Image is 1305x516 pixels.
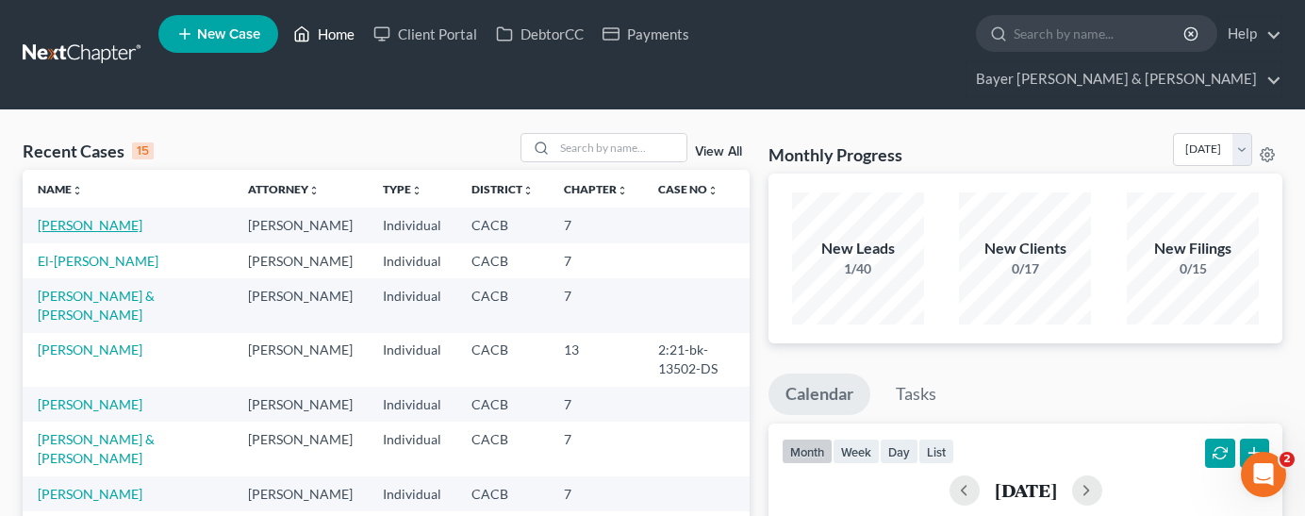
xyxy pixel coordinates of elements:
a: View All [695,145,742,158]
a: [PERSON_NAME] [38,217,142,233]
i: unfold_more [411,185,422,196]
td: Individual [368,243,456,278]
a: Typeunfold_more [383,182,422,196]
td: 7 [549,278,643,332]
a: [PERSON_NAME] [38,396,142,412]
a: [PERSON_NAME] & [PERSON_NAME] [38,431,155,466]
input: Search by name... [554,134,686,161]
td: 2:21-bk-13502-DS [643,333,750,387]
i: unfold_more [617,185,628,196]
span: New Case [197,27,260,42]
td: Individual [368,208,456,242]
td: Individual [368,476,456,511]
h2: [DATE] [995,480,1057,500]
button: month [782,439,833,464]
td: [PERSON_NAME] [233,208,368,242]
h3: Monthly Progress [768,143,902,166]
a: Calendar [768,374,870,415]
td: Individual [368,422,456,475]
i: unfold_more [522,185,534,196]
a: Districtunfold_more [471,182,534,196]
td: CACB [456,387,549,422]
div: 0/17 [959,259,1091,278]
button: day [880,439,918,464]
a: Tasks [879,374,953,415]
a: [PERSON_NAME] [38,486,142,502]
i: unfold_more [308,185,320,196]
i: unfold_more [72,185,83,196]
button: list [918,439,954,464]
td: Individual [368,387,456,422]
button: week [833,439,880,464]
i: unfold_more [707,185,719,196]
div: 0/15 [1127,259,1259,278]
a: [PERSON_NAME] [38,341,142,358]
td: [PERSON_NAME] [233,333,368,387]
td: [PERSON_NAME] [233,278,368,332]
a: Client Portal [364,17,487,51]
td: Individual [368,333,456,387]
td: CACB [456,422,549,475]
td: 7 [549,208,643,242]
td: [PERSON_NAME] [233,387,368,422]
td: [PERSON_NAME] [233,422,368,475]
a: Home [284,17,364,51]
td: CACB [456,243,549,278]
a: Case Nounfold_more [658,182,719,196]
td: CACB [456,476,549,511]
a: Bayer [PERSON_NAME] & [PERSON_NAME] [966,62,1281,96]
input: Search by name... [1014,16,1186,51]
td: CACB [456,278,549,332]
div: Recent Cases [23,140,154,162]
td: 7 [549,422,643,475]
td: Individual [368,278,456,332]
div: New Clients [959,238,1091,259]
td: [PERSON_NAME] [233,243,368,278]
td: CACB [456,208,549,242]
td: 7 [549,387,643,422]
a: El-[PERSON_NAME] [38,253,158,269]
div: New Filings [1127,238,1259,259]
div: New Leads [792,238,924,259]
td: [PERSON_NAME] [233,476,368,511]
iframe: Intercom live chat [1241,452,1286,497]
div: 1/40 [792,259,924,278]
td: 7 [549,476,643,511]
a: Attorneyunfold_more [248,182,320,196]
td: 7 [549,243,643,278]
span: 2 [1280,452,1295,467]
a: Payments [593,17,699,51]
a: [PERSON_NAME] & [PERSON_NAME] [38,288,155,323]
a: DebtorCC [487,17,593,51]
td: CACB [456,333,549,387]
div: 15 [132,142,154,159]
td: 13 [549,333,643,387]
a: Nameunfold_more [38,182,83,196]
a: Help [1218,17,1281,51]
a: Chapterunfold_more [564,182,628,196]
